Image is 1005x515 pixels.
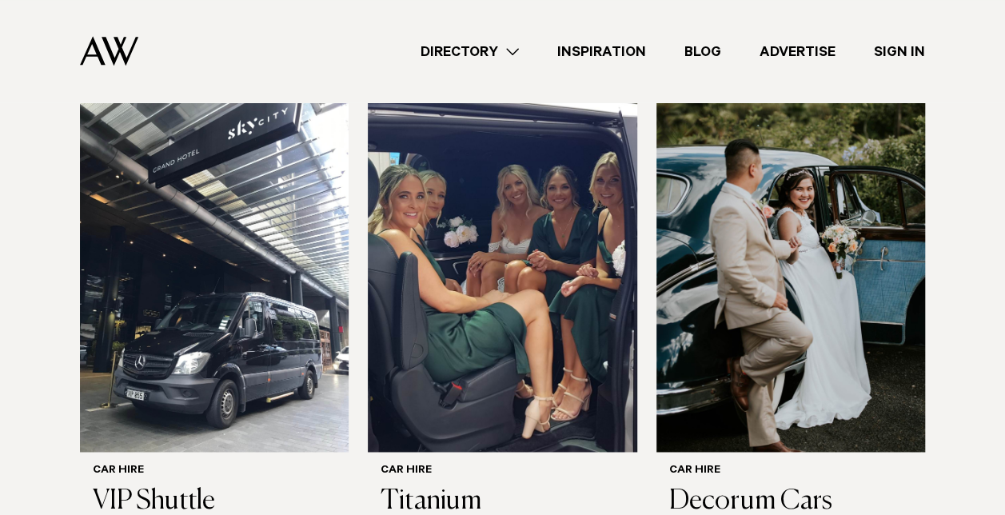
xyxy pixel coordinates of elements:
img: Auckland Weddings Car Hire | Titanium [368,91,636,452]
a: Inspiration [538,41,665,62]
a: Advertise [740,41,855,62]
a: Directory [401,41,538,62]
img: Auckland Weddings Logo [80,36,138,66]
a: Blog [665,41,740,62]
h6: Car Hire [381,465,624,478]
img: Auckland Weddings Car Hire | VIP Shuttle [80,91,349,452]
img: Auckland Weddings Car Hire | Decorum Cars [656,91,925,452]
h6: Car Hire [669,465,912,478]
a: Sign In [855,41,944,62]
h6: Car Hire [93,465,336,478]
